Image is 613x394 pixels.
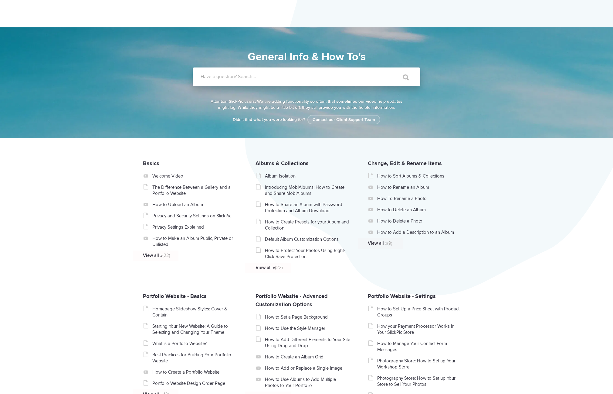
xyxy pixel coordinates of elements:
[377,184,463,190] a: How to Rename an Album
[152,352,238,364] a: Best Practices for Building Your Portfolio Website
[377,323,463,335] a: How your Payment Processor Works in Your SlickPic Store
[265,219,351,231] a: How to Create Presets for your Album and Collection
[256,264,341,271] a: View all »(22)
[265,376,351,389] a: How to Use Albums to Add Multiple Photos to Your Portfolio
[368,160,442,167] a: Change, Edit & Rename Items
[265,337,351,349] a: How to Add Different Elements to Your Site Using Drag and Drop
[368,240,454,246] a: View all »(9)
[152,323,238,335] a: Starting Your New Website: A Guide to Selecting and Changing Your Theme
[165,49,448,65] h1: General Info & How To's
[265,184,351,196] a: Introducing MobiAlbums: How to Create and Share MobiAlbums
[152,369,238,375] a: How to Create a Portfolio Website
[307,115,380,124] a: Contact our Client Support Team
[265,236,351,242] a: Default Album Customization Options
[152,173,238,179] a: Welcome Video
[377,195,463,202] a: How To Rename a Photo
[265,365,351,371] a: How to Add or Replace a Single Image
[265,325,351,331] a: How to Use the Style Manager
[265,354,351,360] a: How to Create an Album Grid
[368,293,436,299] a: Portfolio Website - Settings
[209,117,404,123] p: Didn't find what you were looking for?
[256,293,328,308] a: Portfolio Website - Advanced Customization Options
[390,70,416,85] input: 
[265,314,351,320] a: How to Set a Page Background
[265,173,351,179] a: Album Isolation
[143,252,229,258] a: View all »(22)
[377,306,463,318] a: How to Set Up a Price Sheet with Product Groups
[265,247,351,260] a: How to Protect Your Photos Using Right-Click Save Protection
[377,218,463,224] a: How to Delete a Photo
[152,202,238,208] a: How to Upload an Album
[209,98,404,111] p: Attention SlickPic users. We are adding functionality so often, that sometimes our video help upd...
[377,207,463,213] a: How to Delete an Album
[377,173,463,179] a: How to Sort Albums & Collections
[152,306,238,318] a: Homepage Slideshow Styles: Cover & Contain
[143,160,159,167] a: Basics
[152,213,238,219] a: Privacy and Security Settings on SlickPic
[152,340,238,347] a: What is a Portfolio Website?
[152,224,238,230] a: Privacy Settings Explained
[377,375,463,387] a: Photography Store: How to Set up Your Store to Sell Your Photos
[152,184,238,196] a: The Difference Between a Gallery and a Portfolio Website
[377,229,463,235] a: How to Add a Description to an Album
[377,340,463,353] a: How to Manage Your Contact Form Messages
[143,293,207,299] a: Portfolio Website - Basics
[201,74,428,80] label: Have a question? Search...
[377,358,463,370] a: Photography Store: How to Set up Your Workshop Store
[265,202,351,214] a: How to Share an Album with Password Protection and Album Download
[256,160,309,167] a: Albums & Collections
[152,235,238,247] a: How to Make an Album Public, Private or Unlisted
[152,380,238,386] a: Portfolio Website Design Order Page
